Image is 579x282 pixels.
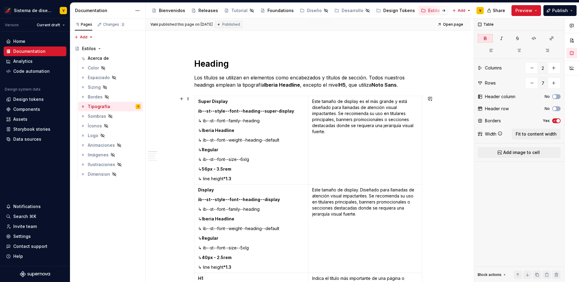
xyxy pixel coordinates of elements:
span: Add [80,35,87,40]
p: Este tamaño de display. Diseñado para llamadas de atención visual impactantes. Se recomienda su u... [312,187,419,217]
strong: Iberia Headline [202,216,234,221]
strong: Regular [202,236,218,241]
strong: Display [198,187,214,192]
div: Page tree [72,44,143,179]
a: Bienvenidos [149,6,188,15]
a: Sombras [78,111,143,121]
strong: Regular [202,147,218,152]
div: Bienvenidos [159,8,185,14]
div: Columns [485,65,502,71]
div: Pages [75,22,92,27]
a: Estilos [419,6,445,15]
a: Color [78,63,143,73]
div: Header row [485,106,509,112]
button: Current draft [34,21,68,29]
p: ↳ [198,127,305,133]
p: Este tamaño de display es el más grande y está diseñado para llamadas de atención visual impactan... [312,98,419,135]
a: Design Tokens [374,6,417,15]
strong: 40px - 2.5rem [202,255,232,260]
a: Home [4,37,66,46]
span: 2 [120,22,125,27]
div: Tutorial [231,8,248,14]
p: ↳ ib--st--font--size--6xlg [198,156,305,162]
a: TipografíaV [78,102,143,111]
a: Ilustraciones [78,160,143,169]
label: No [545,94,550,99]
div: Color [88,65,99,71]
strong: ib--st--style--font--heading--super-display [198,108,294,114]
div: V [62,8,65,13]
button: Notifications [4,202,66,211]
div: Assets [13,116,27,122]
button: Help [4,252,66,261]
div: Diseño [307,8,322,14]
div: Search ⌘K [13,213,36,220]
a: Espaciado [78,73,143,82]
div: Notifications [13,203,41,210]
strong: Super Display [198,99,228,104]
p: ↳ [198,255,305,261]
strong: Noto Sans [372,82,397,88]
div: Desarrollo [342,8,363,14]
div: Dimension [88,171,110,177]
div: Imágenes [88,152,109,158]
div: Foundations [267,8,294,14]
a: Supernova Logo [20,271,50,277]
div: Components [13,106,40,112]
div: Documentation [75,8,132,14]
button: Add [450,6,473,15]
span: Vani [150,22,158,27]
p: ↳ ib--st--font--weight--heading--default [198,137,305,143]
div: Bordes [88,94,103,100]
div: Espaciado [88,75,110,81]
div: Invite team [13,223,37,229]
h1: Heading [194,58,422,69]
div: Animaciones [88,142,115,148]
p: ↳ [198,166,305,172]
div: Block actions [478,271,507,279]
strong: 56px - 3.5rem [202,166,231,171]
div: Code automation [13,68,50,74]
div: Acerca de [88,55,109,61]
label: No [545,106,550,111]
div: Storybook stories [13,126,50,132]
button: Fit to content width [512,129,561,139]
button: Share [484,5,509,16]
strong: Iberia Headline [264,82,300,88]
div: Data sources [13,136,41,142]
a: Analytics [4,56,66,66]
img: 55604660-494d-44a9-beb2-692398e9940a.png [4,7,11,14]
a: Open page [435,20,466,29]
label: Yes [543,118,550,123]
a: Bordes [78,92,143,102]
a: Dimension [78,169,143,179]
div: Sombras [88,113,106,119]
a: Documentation [4,46,66,56]
button: Contact support [4,242,66,251]
p: ↳ ib--st--font--family--heading [198,118,305,124]
div: Releases [198,8,218,14]
span: Share [493,8,505,14]
p: ↳ line height [198,264,305,270]
div: Logo [88,133,98,139]
a: Releases [189,6,220,15]
p: ↳ ib--st--font--size--5xlg [198,245,305,251]
a: Components [4,104,66,114]
span: Fit to content width [516,131,557,137]
span: Add [458,8,465,13]
strong: H5 [339,82,346,88]
div: Analytics [13,58,33,64]
p: Los títulos se utilizan en elementos como encabezados y títulos de sección. Todos nuestros headin... [194,74,422,88]
button: Sistema de diseño IberiaV [1,4,69,17]
strong: Iberia Headline [202,128,234,133]
div: Sizing [88,84,101,90]
div: Estilos [82,46,96,52]
p: ↳ line height [198,176,305,182]
span: Add image to cell [503,149,540,155]
span: Current draft [37,23,60,27]
div: Width [485,131,496,137]
div: Header column [485,94,515,100]
a: Assets [4,114,66,124]
div: Contact support [13,243,47,249]
button: Add [72,33,95,41]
